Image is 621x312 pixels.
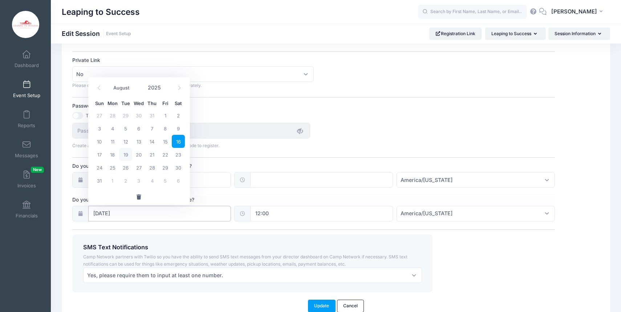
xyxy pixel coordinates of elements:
[172,122,185,135] span: August 9, 2025
[429,28,482,40] a: Registration Link
[72,123,310,138] input: Password Protect
[106,31,131,37] a: Event Setup
[110,83,142,93] select: Month
[397,172,555,188] span: America/New York
[83,254,407,267] span: Camp Network partners with Twilio so you have the ability to send SMS text messages from your dir...
[12,11,39,38] img: Leaping to Success
[132,148,145,161] span: August 20, 2025
[146,109,159,122] span: July 31, 2025
[132,109,145,122] span: July 30, 2025
[119,161,132,174] span: August 26, 2025
[106,161,119,174] span: August 25, 2025
[62,4,140,20] h1: Leaping to Success
[106,101,119,106] span: Mon
[72,196,313,203] label: Do you want to pause registration at a certain time?
[9,76,44,102] a: Event Setup
[83,267,422,283] span: Yes, please require them to input at least one number.
[87,271,223,279] span: Yes, please require them to input at least one number.
[106,135,119,148] span: August 11, 2025
[9,167,44,192] a: InvoicesNew
[106,148,119,161] span: August 18, 2025
[9,137,44,162] a: Messages
[172,135,185,148] span: August 16, 2025
[172,148,185,161] span: August 23, 2025
[159,161,172,174] span: August 29, 2025
[119,135,132,148] span: August 12, 2025
[15,62,39,68] span: Dashboard
[93,122,106,135] span: August 3, 2025
[146,101,159,106] span: Thu
[159,109,172,122] span: August 1, 2025
[106,109,119,122] span: July 28, 2025
[337,300,364,312] a: Cancel
[418,5,527,19] input: Search by First Name, Last Name, or Email...
[106,174,119,187] span: September 1, 2025
[93,109,106,122] span: July 27, 2025
[76,70,84,78] span: No
[172,109,185,122] span: August 2, 2025
[72,57,313,64] label: Private Link
[9,197,44,222] a: Financials
[146,135,159,148] span: August 14, 2025
[308,300,336,312] button: Update
[146,122,159,135] span: August 7, 2025
[159,135,172,148] span: August 15, 2025
[15,153,38,159] span: Messages
[9,46,44,72] a: Dashboard
[159,148,172,161] span: August 22, 2025
[86,112,145,120] label: Turn On Password Protect
[145,82,168,93] input: Year
[13,92,40,99] span: Event Setup
[146,148,159,161] span: August 21, 2025
[491,31,531,36] span: Leaping to Success
[172,161,185,174] span: August 30, 2025
[119,101,132,106] span: Tue
[16,213,38,219] span: Financials
[72,102,313,109] label: Password Protect
[146,174,159,187] span: September 4, 2025
[159,101,172,106] span: Fri
[132,101,145,106] span: Wed
[132,174,145,187] span: September 3, 2025
[132,122,145,135] span: August 6, 2025
[18,122,35,129] span: Reports
[119,122,132,135] span: August 5, 2025
[551,8,597,16] span: [PERSON_NAME]
[172,101,185,106] span: Sat
[132,135,145,148] span: August 13, 2025
[146,161,159,174] span: August 28, 2025
[9,107,44,132] a: Reports
[93,174,106,187] span: August 31, 2025
[72,66,313,82] span: No
[119,109,132,122] span: July 29, 2025
[397,206,555,221] span: America/New York
[547,4,610,20] button: [PERSON_NAME]
[172,174,185,187] span: September 6, 2025
[132,161,145,174] span: August 27, 2025
[548,28,610,40] button: Session Information
[159,174,172,187] span: September 5, 2025
[72,162,313,170] label: Do you want to open registration at a certain time?
[119,148,132,161] span: August 19, 2025
[93,161,106,174] span: August 24, 2025
[83,244,422,251] h4: SMS Text Notifications
[106,122,119,135] span: August 4, 2025
[31,167,44,173] span: New
[485,28,546,40] button: Leaping to Success
[72,143,219,148] span: Create a password and only allow participants with this code to register.
[159,122,172,135] span: August 8, 2025
[72,83,202,88] span: Please only select Yes if you want to send this link out privately.
[401,176,452,184] span: America/New York
[93,135,106,148] span: August 10, 2025
[119,174,132,187] span: September 2, 2025
[401,209,452,217] span: America/New York
[17,183,36,189] span: Invoices
[93,101,106,106] span: Sun
[62,30,131,37] h1: Edit Session
[93,148,106,161] span: August 17, 2025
